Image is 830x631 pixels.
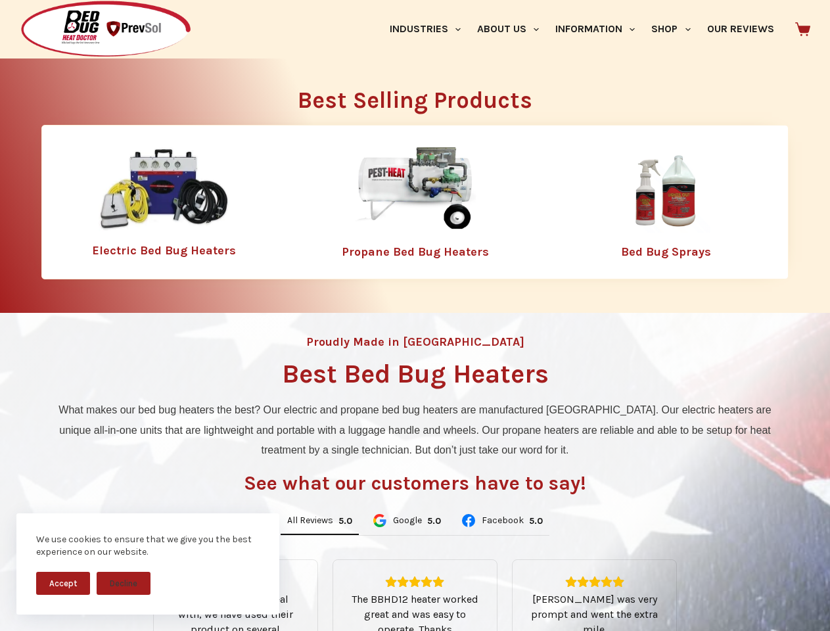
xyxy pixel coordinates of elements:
[427,515,441,526] div: Rating: 5.0 out of 5
[282,361,549,387] h1: Best Bed Bug Heaters
[338,515,352,526] div: 5.0
[97,572,150,595] button: Decline
[11,5,50,45] button: Open LiveChat chat widget
[92,243,236,258] a: Electric Bed Bug Heaters
[427,515,441,526] div: 5.0
[306,336,524,348] h4: Proudly Made in [GEOGRAPHIC_DATA]
[36,572,90,595] button: Accept
[36,533,260,559] div: We use cookies to ensure that we give you the best experience on our website.
[342,245,489,259] a: Propane Bed Bug Heaters
[482,516,524,525] span: Facebook
[338,515,352,526] div: Rating: 5.0 out of 5
[48,400,782,460] p: What makes our bed bug heaters the best? Our electric and propane bed bug heaters are manufacture...
[287,516,333,525] span: All Reviews
[529,515,543,526] div: 5.0
[528,576,660,588] div: Rating: 5.0 out of 5
[244,473,586,493] h3: See what our customers have to say!
[393,516,422,525] span: Google
[529,515,543,526] div: Rating: 5.0 out of 5
[349,576,481,588] div: Rating: 5.0 out of 5
[621,245,711,259] a: Bed Bug Sprays
[41,89,789,112] h2: Best Selling Products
